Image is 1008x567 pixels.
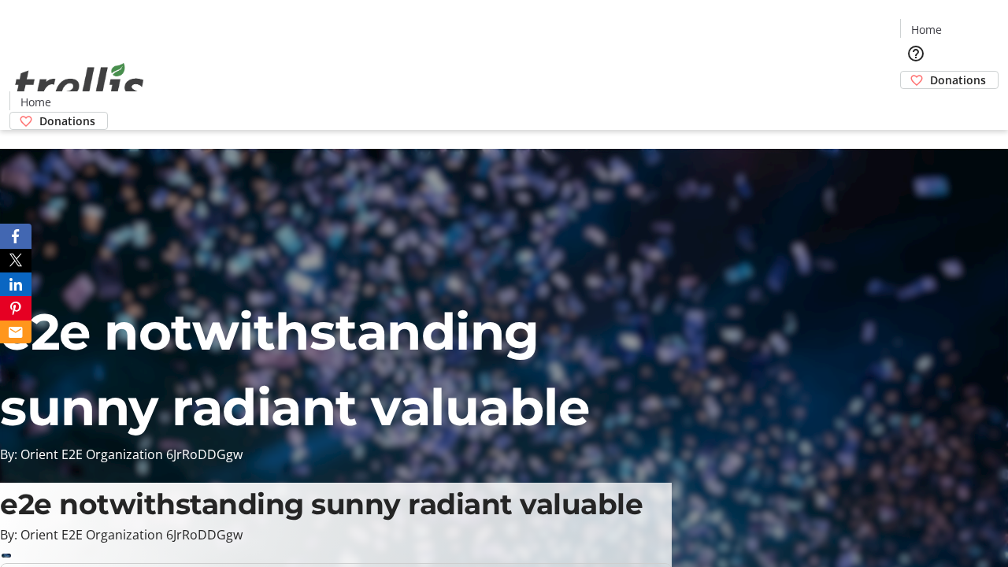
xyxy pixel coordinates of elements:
[900,89,932,120] button: Cart
[9,46,150,124] img: Orient E2E Organization 6JrRoDDGgw's Logo
[9,112,108,130] a: Donations
[20,94,51,110] span: Home
[10,94,61,110] a: Home
[930,72,986,88] span: Donations
[900,38,932,69] button: Help
[911,21,942,38] span: Home
[39,113,95,129] span: Donations
[900,71,999,89] a: Donations
[901,21,951,38] a: Home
